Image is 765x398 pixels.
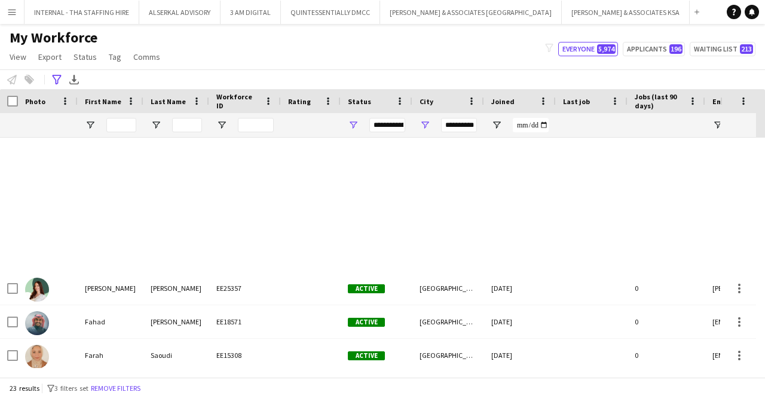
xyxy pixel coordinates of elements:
[740,44,753,54] span: 213
[412,339,484,372] div: [GEOGRAPHIC_DATA]
[10,29,97,47] span: My Workforce
[139,1,221,24] button: ALSERKAL ADVISORY
[562,1,690,24] button: [PERSON_NAME] & ASSOCIATES KSA
[10,51,26,62] span: View
[33,49,66,65] a: Export
[484,339,556,372] div: [DATE]
[143,272,209,305] div: [PERSON_NAME]
[348,284,385,293] span: Active
[54,384,88,393] span: 3 filters set
[597,44,616,54] span: 5,974
[348,351,385,360] span: Active
[78,339,143,372] div: Farah
[143,339,209,372] div: Saoudi
[628,339,705,372] div: 0
[628,305,705,338] div: 0
[288,97,311,106] span: Rating
[563,97,590,106] span: Last job
[106,118,136,132] input: First Name Filter Input
[128,49,165,65] a: Comms
[38,51,62,62] span: Export
[25,1,139,24] button: INTERNAL - THA STAFFING HIRE
[50,72,64,87] app-action-btn: Advanced filters
[143,305,209,338] div: [PERSON_NAME]
[635,92,684,110] span: Jobs (last 90 days)
[558,42,618,56] button: Everyone5,974
[238,118,274,132] input: Workforce ID Filter Input
[412,305,484,338] div: [GEOGRAPHIC_DATA]
[74,51,97,62] span: Status
[209,305,281,338] div: EE18571
[172,118,202,132] input: Last Name Filter Input
[348,97,371,106] span: Status
[133,51,160,62] span: Comms
[104,49,126,65] a: Tag
[151,120,161,130] button: Open Filter Menu
[67,72,81,87] app-action-btn: Export XLSX
[420,97,433,106] span: City
[491,97,515,106] span: Joined
[25,345,49,369] img: Farah Saoudi
[151,97,186,106] span: Last Name
[25,97,45,106] span: Photo
[69,49,102,65] a: Status
[513,118,549,132] input: Joined Filter Input
[628,272,705,305] div: 0
[78,272,143,305] div: [PERSON_NAME]
[25,311,49,335] img: Fahad Altaweel
[209,339,281,372] div: EE15308
[209,272,281,305] div: EE25357
[216,92,259,110] span: Workforce ID
[25,278,49,302] img: Amanda Paige
[484,272,556,305] div: [DATE]
[623,42,685,56] button: Applicants196
[5,49,31,65] a: View
[484,305,556,338] div: [DATE]
[281,1,380,24] button: QUINTESSENTIALLY DMCC
[712,97,732,106] span: Email
[85,120,96,130] button: Open Filter Menu
[221,1,281,24] button: 3 AM DIGITAL
[669,44,683,54] span: 196
[88,382,143,395] button: Remove filters
[712,120,723,130] button: Open Filter Menu
[380,1,562,24] button: [PERSON_NAME] & ASSOCIATES [GEOGRAPHIC_DATA]
[109,51,121,62] span: Tag
[216,120,227,130] button: Open Filter Menu
[420,120,430,130] button: Open Filter Menu
[78,305,143,338] div: Fahad
[348,120,359,130] button: Open Filter Menu
[491,120,502,130] button: Open Filter Menu
[412,272,484,305] div: [GEOGRAPHIC_DATA]
[85,97,121,106] span: First Name
[348,318,385,327] span: Active
[690,42,755,56] button: Waiting list213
